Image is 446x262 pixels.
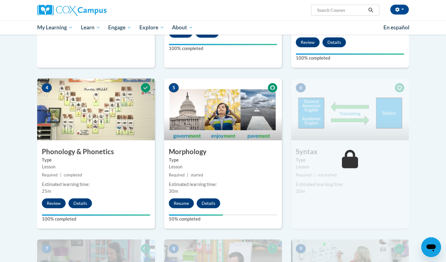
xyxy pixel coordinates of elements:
label: Type [296,157,404,163]
div: Main menu [28,20,418,35]
label: 50% completed [169,216,277,222]
div: Your progress [169,214,223,216]
button: Account Settings [390,5,409,15]
button: Search [366,6,375,14]
span: 25m [42,188,51,194]
input: Search Courses [317,6,366,14]
span: Required [296,173,312,177]
button: Review [42,198,66,208]
label: Type [169,157,277,163]
span: My Learning [37,24,73,31]
a: Engage [104,20,135,35]
button: Review [296,37,320,47]
iframe: Button to launch messaging window [421,237,441,257]
button: Details [68,198,92,208]
span: About [172,24,193,31]
img: Course Image [164,78,282,140]
span: 20m [296,188,305,194]
span: 6 [296,83,306,92]
div: Your progress [296,53,404,55]
div: Your progress [169,44,277,45]
div: Lesson [169,163,277,170]
div: Estimated learning time: [42,181,150,188]
div: Estimated learning time: [169,181,277,188]
span: Required [42,173,58,177]
div: Estimated learning time: [296,181,404,188]
span: Explore [139,24,164,31]
img: Course Image [291,78,409,140]
span: completed [64,173,82,177]
span: 8 [169,244,179,253]
label: 100% completed [42,216,150,222]
span: | [60,173,61,177]
span: Engage [108,24,131,31]
span: 9 [296,244,306,253]
img: Course Image [37,78,155,140]
button: Details [197,198,220,208]
a: Cox Campus [37,5,155,16]
div: Lesson [296,163,404,170]
span: started [191,173,203,177]
span: 5 [169,83,179,92]
a: En español [379,21,413,34]
img: Cox Campus [37,5,107,16]
span: | [187,173,188,177]
button: Details [322,37,346,47]
span: 30m [169,188,178,194]
label: Type [42,157,150,163]
span: Learn [81,24,100,31]
label: 100% completed [296,55,404,61]
a: About [168,20,197,35]
h3: Morphology [164,147,282,157]
h3: Syntax [291,147,409,157]
h3: Phonology & Phonetics [37,147,155,157]
button: Resume [169,198,194,208]
div: Lesson [42,163,150,170]
label: 100% completed [169,45,277,52]
div: Your progress [42,214,150,216]
span: 4 [42,83,52,92]
span: Required [169,173,185,177]
span: | [314,173,315,177]
span: 7 [42,244,52,253]
a: Explore [135,20,168,35]
span: En español [383,24,409,31]
span: not started [318,173,337,177]
a: My Learning [33,20,77,35]
a: Learn [77,20,104,35]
